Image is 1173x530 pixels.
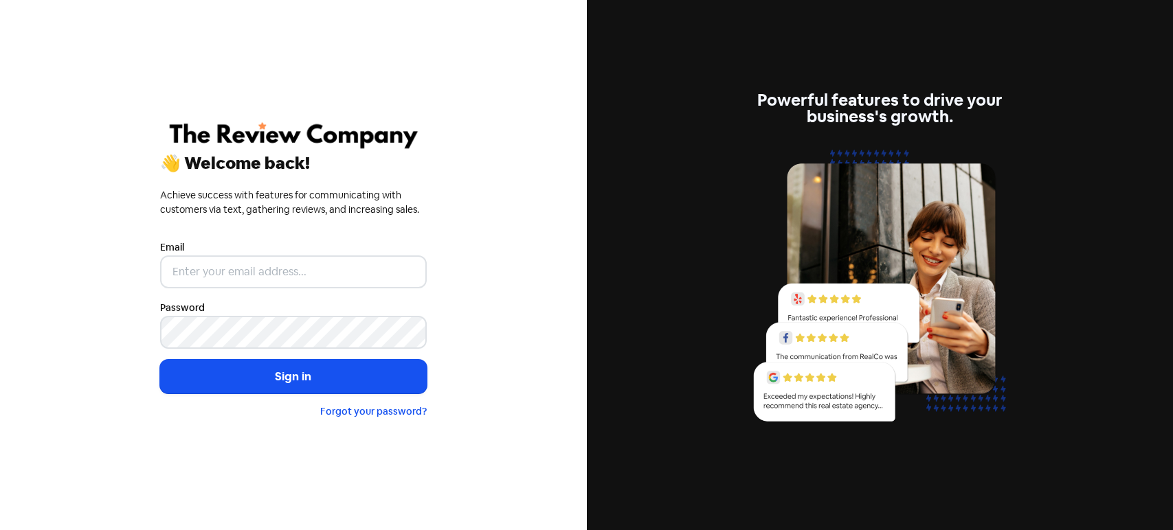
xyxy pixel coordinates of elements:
input: Enter your email address... [160,255,427,288]
label: Password [160,301,205,315]
label: Email [160,240,184,255]
div: Achieve success with features for communicating with customers via text, gathering reviews, and i... [160,188,427,217]
div: 👋 Welcome back! [160,155,427,172]
a: Forgot your password? [320,405,427,417]
button: Sign in [160,360,427,394]
div: Powerful features to drive your business's growth. [746,92,1013,125]
img: reviews [746,141,1013,437]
